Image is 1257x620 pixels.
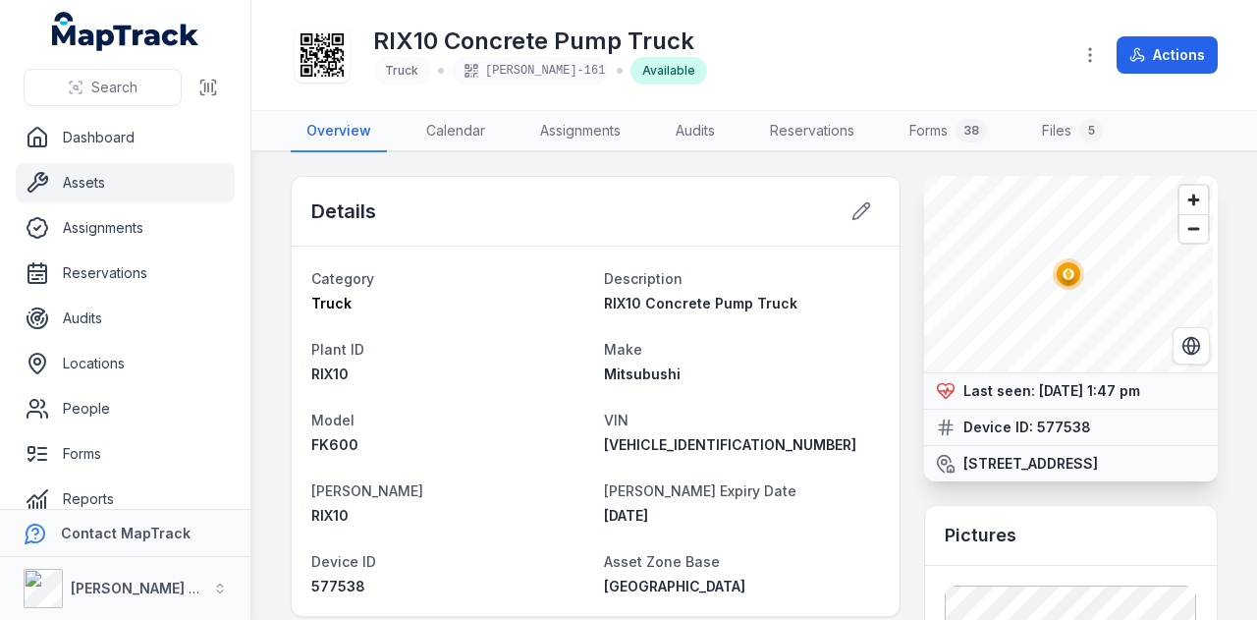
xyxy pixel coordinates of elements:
[311,482,423,499] span: [PERSON_NAME]
[1179,214,1208,243] button: Zoom out
[91,78,137,97] span: Search
[1039,382,1140,399] time: 05/09/2025, 1:47:16 pm
[311,270,374,287] span: Category
[604,507,648,524] span: [DATE]
[524,111,636,152] a: Assignments
[604,436,856,453] span: [VEHICLE_IDENTIFICATION_NUMBER]
[16,344,235,383] a: Locations
[410,111,501,152] a: Calendar
[373,26,707,57] h1: RIX10 Concrete Pump Truck
[604,507,648,524] time: 10/10/2025, 11:00:00 am
[311,197,376,225] h2: Details
[604,482,796,499] span: [PERSON_NAME] Expiry Date
[604,578,745,594] span: [GEOGRAPHIC_DATA]
[1179,186,1208,214] button: Zoom in
[16,118,235,157] a: Dashboard
[71,580,232,596] strong: [PERSON_NAME] Group
[1117,36,1218,74] button: Actions
[630,57,707,85] div: Available
[963,381,1035,401] strong: Last seen:
[924,176,1213,372] canvas: Map
[52,12,199,51] a: MapTrack
[16,389,235,428] a: People
[311,507,349,524] span: RIX10
[1037,418,1091,437] strong: 577538
[16,163,235,202] a: Assets
[16,434,235,474] a: Forms
[311,341,364,358] span: Plant ID
[1039,382,1140,399] span: [DATE] 1:47 pm
[61,525,191,541] strong: Contact MapTrack
[604,366,681,382] span: Mitsubushi
[963,454,1098,474] strong: [STREET_ADDRESS]
[16,208,235,248] a: Assignments
[452,57,609,85] div: [PERSON_NAME]-161
[1173,327,1210,365] button: Switch to Satellite View
[604,270,683,287] span: Description
[311,553,376,570] span: Device ID
[311,295,352,311] span: Truck
[604,295,797,311] span: RIX10 Concrete Pump Truck
[16,479,235,519] a: Reports
[604,412,628,428] span: VIN
[311,578,365,594] span: 577538
[311,366,349,382] span: RIX10
[291,111,387,152] a: Overview
[311,436,358,453] span: FK600
[894,111,1003,152] a: Forms38
[385,63,418,78] span: Truck
[1026,111,1119,152] a: Files5
[604,341,642,358] span: Make
[956,119,987,142] div: 38
[660,111,731,152] a: Audits
[1079,119,1103,142] div: 5
[16,254,235,293] a: Reservations
[24,69,182,106] button: Search
[945,522,1016,549] h3: Pictures
[963,418,1033,437] strong: Device ID:
[16,299,235,338] a: Audits
[604,553,720,570] span: Asset Zone Base
[754,111,870,152] a: Reservations
[311,412,355,428] span: Model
